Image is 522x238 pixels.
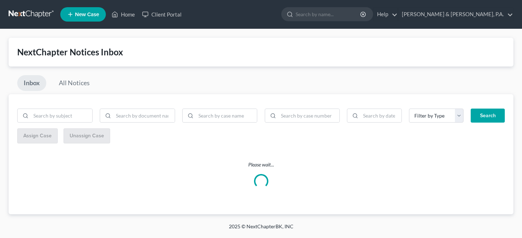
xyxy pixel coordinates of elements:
[113,109,175,123] input: Search by document name
[398,8,513,21] a: [PERSON_NAME] & [PERSON_NAME], P.A.
[361,109,401,123] input: Search by date
[75,12,99,17] span: New Case
[9,161,513,168] p: Please wait...
[373,8,398,21] a: Help
[31,109,92,123] input: Search by subject
[57,223,466,236] div: 2025 © NextChapterBK, INC
[196,109,257,123] input: Search by case name
[17,46,505,58] div: NextChapter Notices Inbox
[52,75,96,91] a: All Notices
[17,75,46,91] a: Inbox
[296,8,361,21] input: Search by name...
[278,109,340,123] input: Search by case number
[138,8,185,21] a: Client Portal
[108,8,138,21] a: Home
[471,109,505,123] button: Search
